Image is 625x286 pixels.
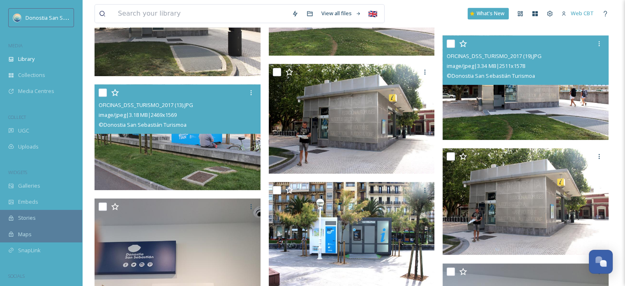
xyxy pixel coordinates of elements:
div: 🇬🇧 [365,6,380,21]
span: SnapLink [18,246,41,254]
span: SOCIALS [8,273,25,279]
span: MEDIA [8,42,23,49]
span: © Donostia San Sebastián Turismoa [99,121,187,128]
a: Web CBT [557,5,598,21]
span: OFICINAS_DSS_TURISMO_2017 (19).JPG [447,52,541,60]
span: Uploads [18,143,39,151]
img: images.jpeg [13,14,21,22]
span: Library [18,55,35,63]
span: Media Centres [18,87,54,95]
a: View all files [317,5,365,21]
a: What's New [468,8,509,19]
span: Maps [18,230,32,238]
span: Web CBT [571,9,594,17]
span: Donostia San Sebastián Turismoa [25,14,108,21]
img: OFICINAS_DSS_TURISMO_2017 (17).JPG [269,64,437,173]
span: © Donostia San Sebastián Turismoa [447,72,535,79]
span: WIDGETS [8,169,27,175]
span: image/jpeg | 3.18 MB | 2469 x 1569 [99,111,177,119]
span: Embeds [18,198,38,206]
img: OFICINAS_DSS_TURISMO_2017 (16).JPG [443,148,611,255]
button: Open Chat [589,250,613,274]
span: Galleries [18,182,40,190]
img: OFICINAS_DSS_TURISMO_2017 (19).JPG [443,35,609,140]
input: Search your library [114,5,288,23]
span: Collections [18,71,45,79]
img: OFICINAS_DSS_TURISMO_2017 (13).JPG [95,84,261,190]
span: COLLECT [8,114,26,120]
span: OFICINAS_DSS_TURISMO_2017 (13).JPG [99,101,193,109]
span: image/jpeg | 3.34 MB | 2511 x 1578 [447,62,525,70]
span: UGC [18,127,29,135]
span: Stories [18,214,36,222]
